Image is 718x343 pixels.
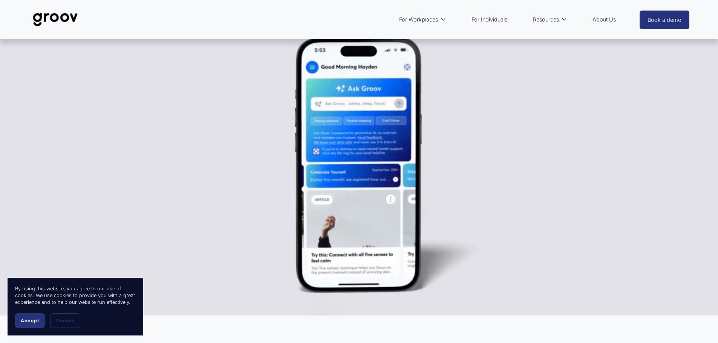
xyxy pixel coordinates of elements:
p: By using this website, you agree to our use of cookies. We use cookies to provide you with a grea... [15,285,136,306]
button: Decline [50,313,80,328]
section: Cookie banner [8,278,143,335]
a: About Us [589,11,620,28]
a: For Individuals [468,11,511,28]
span: Decline [56,318,74,323]
span: For Workplaces [399,15,438,24]
span: Accept [21,318,39,323]
a: Book a demo [640,11,689,29]
button: Accept [15,313,45,328]
img: Groov | Unlock Human Potential at Work and in Life [29,7,82,32]
a: folder dropdown [395,11,450,28]
a: folder dropdown [529,11,571,28]
span: Resources [533,15,559,24]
